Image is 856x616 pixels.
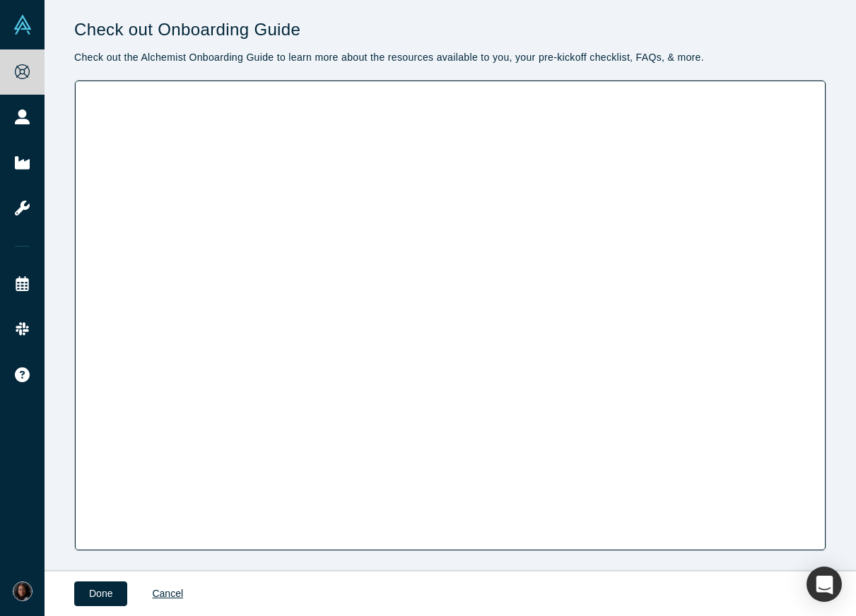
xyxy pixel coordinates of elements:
iframe: Check out Onboarding Guide [75,81,826,550]
img: Deana Anglin PhD's Account [13,581,33,601]
button: Done [74,581,127,606]
p: Check out the Alchemist Onboarding Guide to learn more about the resources available to you, your... [74,50,826,65]
h1: Check out Onboarding Guide [74,20,826,40]
a: Cancel [137,581,198,606]
img: Alchemist Vault Logo [13,15,33,35]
